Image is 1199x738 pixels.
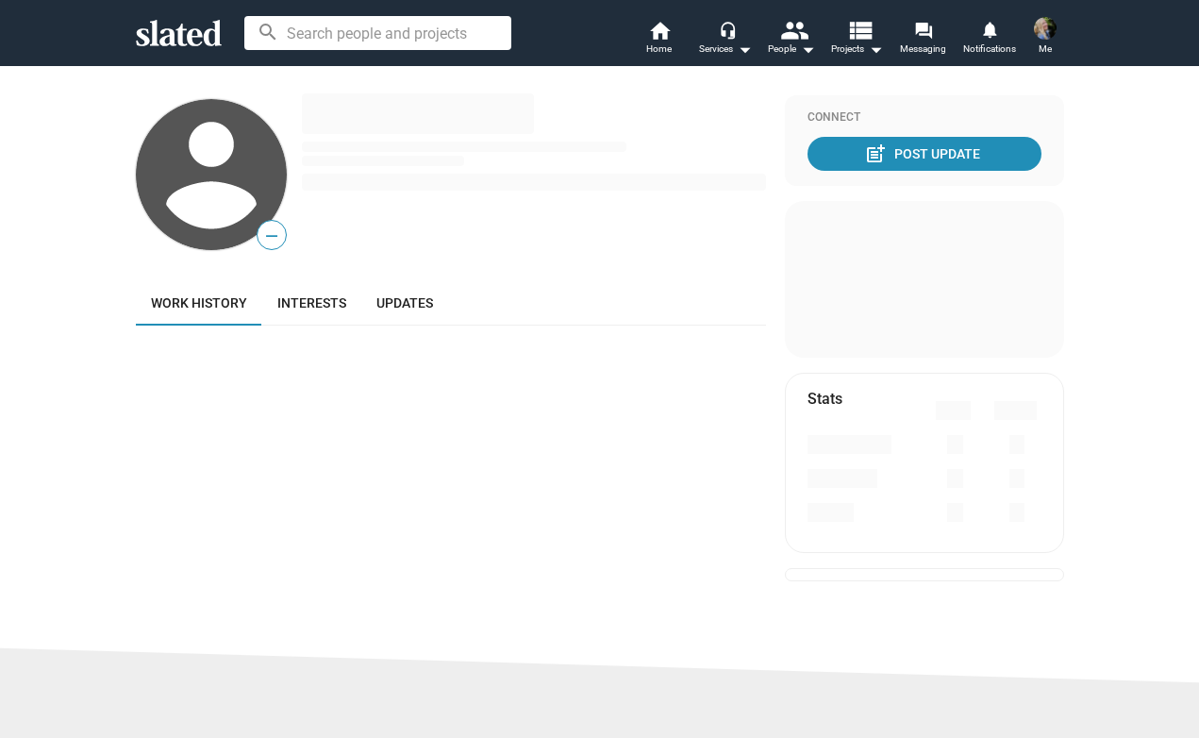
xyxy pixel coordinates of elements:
a: Updates [361,280,448,326]
mat-icon: home [648,19,671,42]
span: Notifications [963,38,1016,60]
mat-icon: arrow_drop_down [864,38,887,60]
mat-icon: notifications [980,20,998,38]
button: Post Update [808,137,1041,171]
mat-icon: post_add [864,143,887,165]
mat-card-title: Stats [808,389,842,409]
span: Updates [376,295,433,310]
a: Work history [136,280,262,326]
mat-icon: people [779,16,807,43]
mat-icon: arrow_drop_down [733,38,756,60]
a: Interests [262,280,361,326]
button: People [758,19,824,60]
mat-icon: view_list [845,16,873,43]
span: — [258,224,286,248]
a: Home [626,19,692,60]
span: Work history [151,295,247,310]
div: People [768,38,815,60]
input: Search people and projects [244,16,511,50]
button: Services [692,19,758,60]
button: Jessica ConlanMe [1023,13,1068,62]
a: Messaging [891,19,957,60]
div: Services [699,38,752,60]
span: Home [646,38,672,60]
span: Interests [277,295,346,310]
mat-icon: arrow_drop_down [796,38,819,60]
mat-icon: forum [914,21,932,39]
div: Post Update [868,137,980,171]
a: Notifications [957,19,1023,60]
img: Jessica Conlan [1034,17,1057,40]
button: Projects [824,19,891,60]
span: Projects [831,38,883,60]
span: Messaging [900,38,946,60]
div: Connect [808,110,1041,126]
mat-icon: headset_mic [719,21,736,38]
span: Me [1039,38,1052,60]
